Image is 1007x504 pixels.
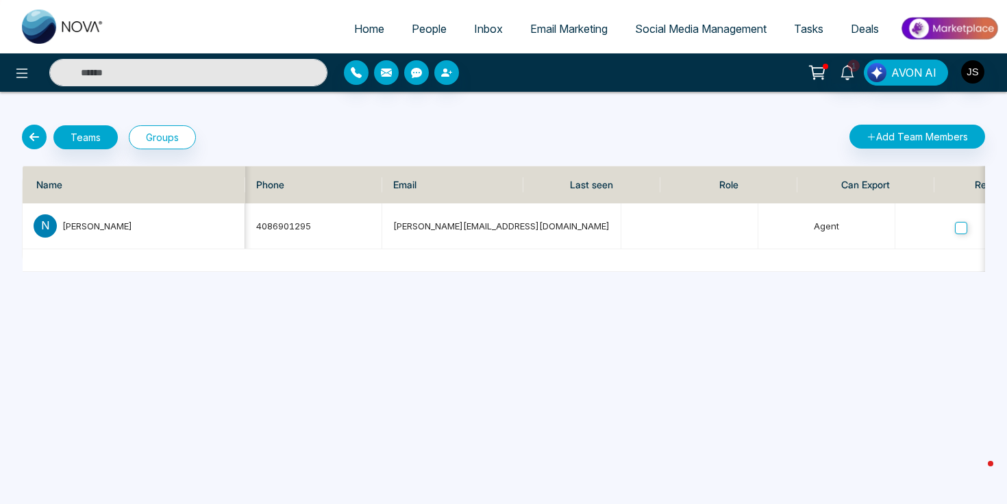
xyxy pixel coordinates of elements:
[517,16,621,42] a: Email Marketing
[530,22,608,36] span: Email Marketing
[961,60,984,84] img: User Avatar
[960,457,993,490] iframe: Intercom live chat
[891,64,936,81] span: AVON AI
[474,22,503,36] span: Inbox
[864,60,948,86] button: AVON AI
[621,16,780,42] a: Social Media Management
[523,166,660,203] th: Last seen
[794,22,823,36] span: Tasks
[837,16,893,42] a: Deals
[382,166,523,203] th: Email
[849,125,985,149] button: Add Team Members
[758,203,895,249] td: Agent
[899,13,999,44] img: Market-place.gif
[851,22,879,36] span: Deals
[831,60,864,84] a: 1
[354,22,384,36] span: Home
[22,10,104,44] img: Nova CRM Logo
[635,22,767,36] span: Social Media Management
[847,60,860,72] span: 1
[23,166,245,203] th: Name
[780,16,837,42] a: Tasks
[340,16,398,42] a: Home
[245,166,382,203] th: Phone
[460,16,517,42] a: Inbox
[382,203,621,249] td: [PERSON_NAME][EMAIL_ADDRESS][DOMAIN_NAME]
[412,22,447,36] span: People
[34,214,57,238] p: N
[129,125,196,149] button: Groups
[660,166,797,203] th: Role
[53,125,118,149] button: Teams
[797,166,934,203] th: Can Export
[62,219,234,233] div: [PERSON_NAME]
[398,16,460,42] a: People
[245,203,382,249] td: 4086901295
[867,63,886,82] img: Lead Flow
[118,125,196,149] a: Groups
